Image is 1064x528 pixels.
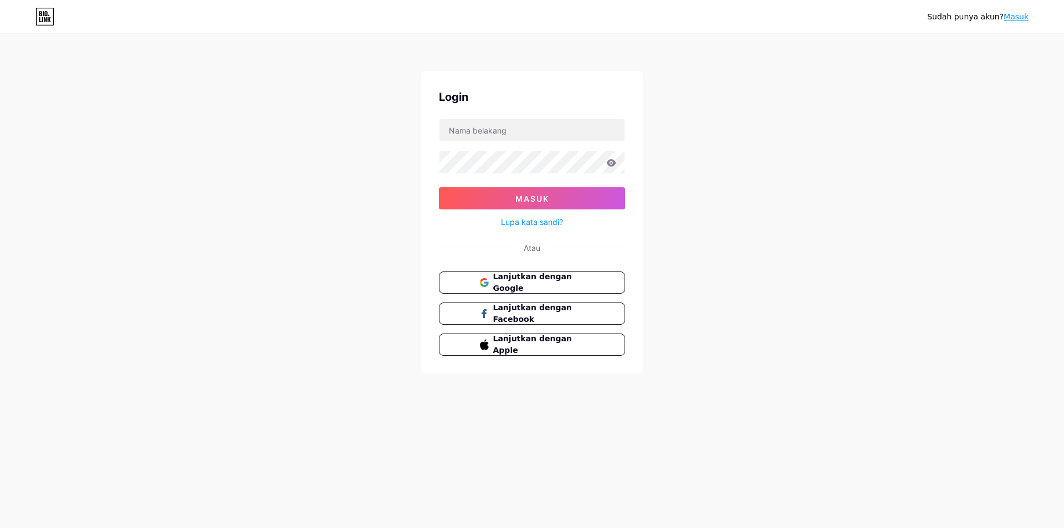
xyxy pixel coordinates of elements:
font: Lanjutkan dengan Apple [493,334,572,355]
input: Nama belakang [439,119,625,141]
font: Lanjutkan dengan Facebook [493,303,572,324]
button: Lanjutkan dengan Apple [439,334,625,356]
button: Lanjutkan dengan Google [439,271,625,294]
button: Masuk [439,187,625,209]
font: Atau [524,243,540,253]
a: Lupa kata sandi? [501,216,563,228]
button: Lanjutkan dengan Facebook [439,303,625,325]
font: Sudah punya akun? [927,12,1004,21]
font: Lanjutkan dengan Google [493,272,572,293]
font: Login [439,90,468,104]
font: Masuk [515,194,549,203]
font: Lupa kata sandi? [501,217,563,227]
a: Masuk [1004,12,1029,21]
